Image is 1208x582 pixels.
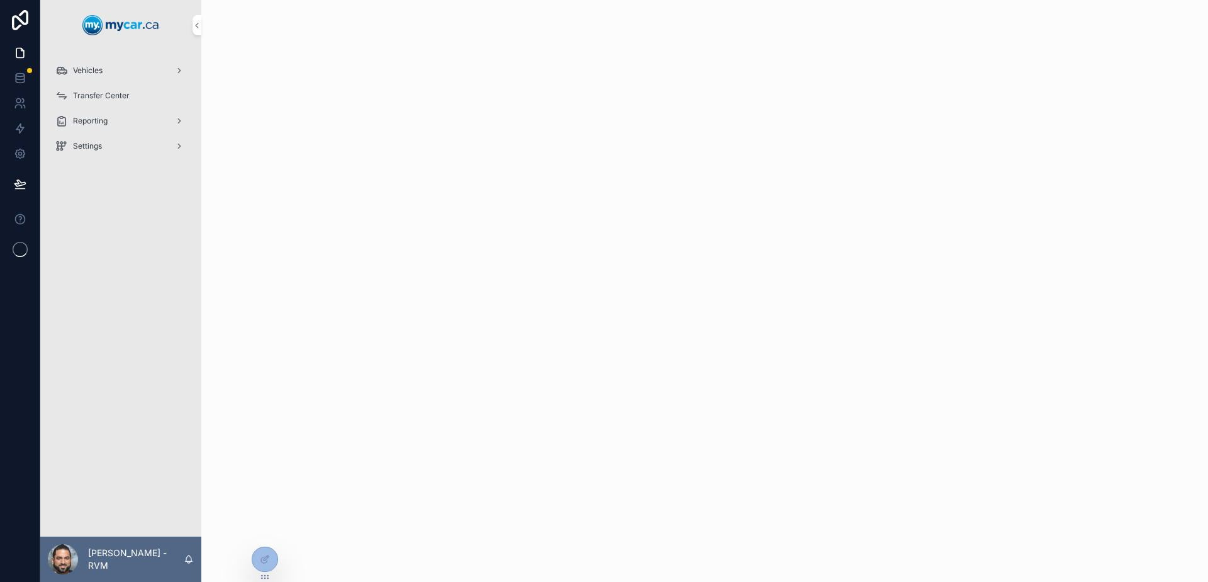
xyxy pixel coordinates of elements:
[73,66,103,76] span: Vehicles
[40,50,201,174] div: scrollable content
[88,547,184,572] p: [PERSON_NAME] - RVM
[73,116,108,126] span: Reporting
[48,135,194,157] a: Settings
[48,59,194,82] a: Vehicles
[82,15,159,35] img: App logo
[73,91,130,101] span: Transfer Center
[48,110,194,132] a: Reporting
[73,141,102,151] span: Settings
[48,84,194,107] a: Transfer Center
